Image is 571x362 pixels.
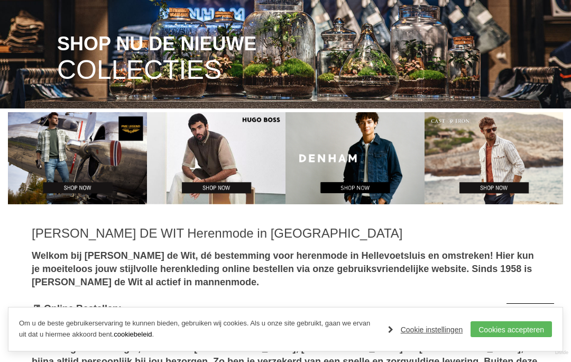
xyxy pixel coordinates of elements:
[57,57,222,84] span: COLLECTIES
[388,322,463,338] a: Cookie instellingen
[114,330,152,338] a: cookiebeleid
[19,318,377,340] p: Om u de beste gebruikerservaring te kunnen bieden, gebruiken wij cookies. Als u onze site gebruik...
[57,34,256,54] span: SHOP NU DE NIEUWE
[285,112,425,204] img: Denham
[8,112,147,204] img: PME
[32,225,539,241] h1: [PERSON_NAME] DE WIT Herenmode in [GEOGRAPHIC_DATA]
[506,303,554,351] a: Terug naar boven
[425,112,564,204] img: Cast Iron
[147,112,286,204] img: Hugo Boss
[471,321,552,337] a: Cookies accepteren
